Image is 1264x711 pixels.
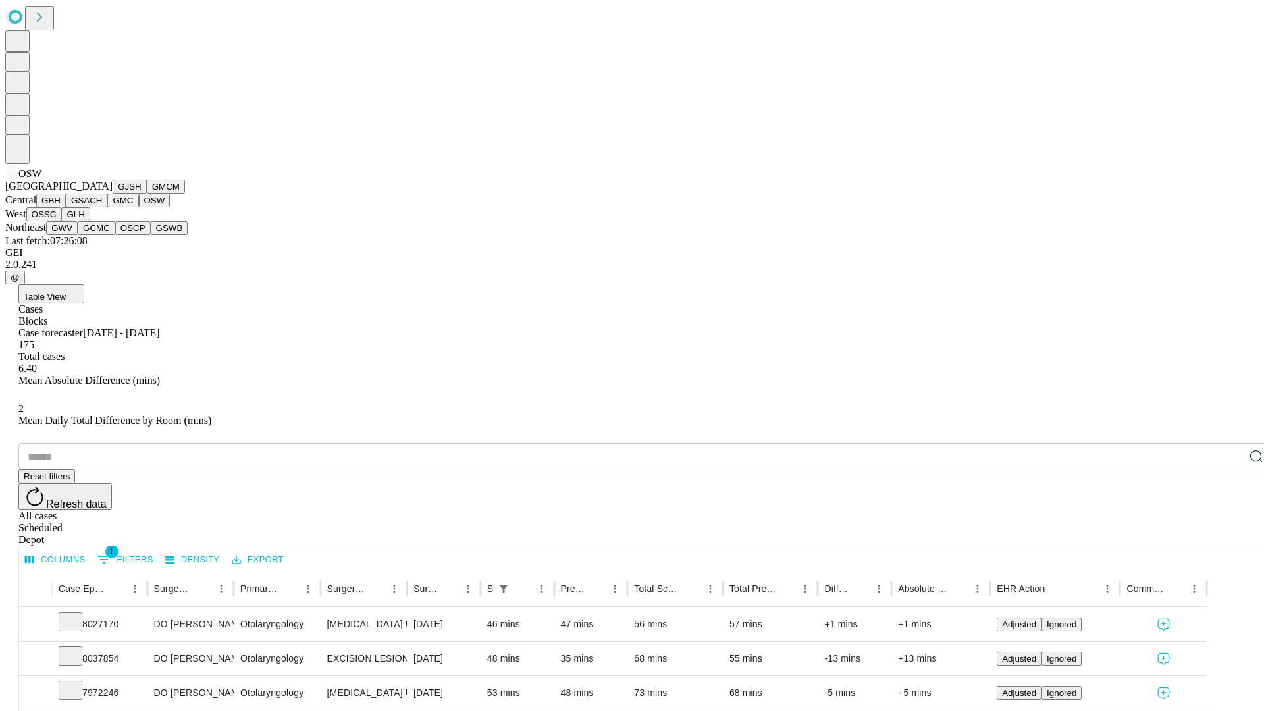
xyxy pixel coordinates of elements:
button: Sort [280,579,299,598]
div: 56 mins [634,608,716,641]
div: 8037854 [59,642,141,675]
div: Otolaryngology [240,676,313,710]
div: [DATE] [413,676,474,710]
span: Adjusted [1002,619,1036,629]
button: Refresh data [18,483,112,510]
div: 8027170 [59,608,141,641]
span: 6.40 [18,363,37,374]
button: Expand [26,648,45,671]
div: GEI [5,247,1259,259]
button: Select columns [22,550,89,570]
button: GBH [36,194,66,207]
span: Mean Absolute Difference (mins) [18,375,160,386]
div: Total Scheduled Duration [634,583,681,594]
div: 53 mins [487,676,548,710]
div: 48 mins [561,676,621,710]
div: +5 mins [898,676,984,710]
button: Ignored [1041,686,1082,700]
span: Adjusted [1002,654,1036,664]
div: 55 mins [729,642,812,675]
button: Sort [950,579,968,598]
div: [MEDICAL_DATA] UNDER AGE [DEMOGRAPHIC_DATA] [327,676,400,710]
span: Northeast [5,222,46,233]
button: Menu [870,579,888,598]
span: @ [11,273,20,282]
div: Otolaryngology [240,608,313,641]
div: 48 mins [487,642,548,675]
div: EXCISION LESION FACE EAR EYELID LIP .6 TO 1.0CM [327,642,400,675]
span: West [5,208,26,219]
button: Sort [777,579,796,598]
span: Ignored [1047,688,1076,698]
button: Sort [683,579,701,598]
span: Last fetch: 07:26:08 [5,235,88,246]
span: Case forecaster [18,327,83,338]
button: Sort [1046,579,1065,598]
button: Sort [1167,579,1185,598]
div: Otolaryngology [240,642,313,675]
div: Surgery Date [413,583,439,594]
span: Refresh data [46,498,107,510]
div: 68 mins [634,642,716,675]
button: Show filters [494,579,513,598]
span: Total cases [18,351,65,362]
button: Sort [367,579,385,598]
div: -13 mins [824,642,885,675]
span: Ignored [1047,619,1076,629]
button: Sort [587,579,606,598]
span: [DATE] - [DATE] [83,327,159,338]
button: Expand [26,614,45,637]
button: OSSC [26,207,62,221]
span: Central [5,194,36,205]
button: Export [228,550,287,570]
button: GJSH [113,180,147,194]
button: Sort [194,579,212,598]
button: Expand [26,682,45,705]
div: +13 mins [898,642,984,675]
div: 1 active filter [494,579,513,598]
button: Menu [1098,579,1117,598]
div: 73 mins [634,676,716,710]
div: DO [PERSON_NAME] [PERSON_NAME] Do [154,642,227,675]
div: +1 mins [824,608,885,641]
button: Menu [606,579,624,598]
button: Show filters [94,549,157,570]
button: GSACH [66,194,107,207]
button: Menu [796,579,814,598]
div: EHR Action [997,583,1045,594]
div: 46 mins [487,608,548,641]
button: Sort [514,579,533,598]
span: 175 [18,339,34,350]
button: Menu [212,579,230,598]
button: Menu [701,579,720,598]
button: Menu [1185,579,1203,598]
div: Surgery Name [327,583,365,594]
button: Adjusted [997,618,1041,631]
button: Menu [299,579,317,598]
button: Table View [18,284,84,303]
div: 57 mins [729,608,812,641]
button: GCMC [78,221,115,235]
button: Sort [851,579,870,598]
div: 47 mins [561,608,621,641]
div: Total Predicted Duration [729,583,777,594]
button: Adjusted [997,652,1041,666]
div: Case Epic Id [59,583,106,594]
span: Adjusted [1002,688,1036,698]
div: DO [PERSON_NAME] [PERSON_NAME] Do [154,676,227,710]
div: 35 mins [561,642,621,675]
button: Menu [533,579,551,598]
button: Ignored [1041,618,1082,631]
button: GMC [107,194,138,207]
div: Surgeon Name [154,583,192,594]
button: Ignored [1041,652,1082,666]
div: Predicted In Room Duration [561,583,587,594]
div: 68 mins [729,676,812,710]
div: Absolute Difference [898,583,949,594]
button: Menu [385,579,404,598]
button: Density [162,550,223,570]
div: Comments [1126,583,1165,594]
button: OSW [139,194,171,207]
span: OSW [18,168,42,179]
button: GMCM [147,180,185,194]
